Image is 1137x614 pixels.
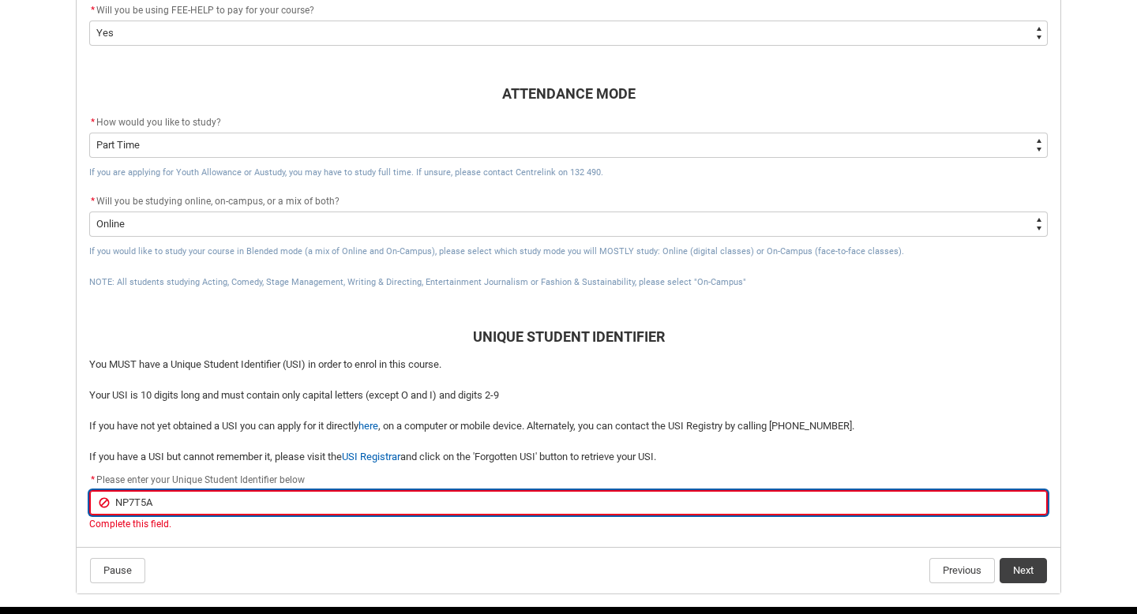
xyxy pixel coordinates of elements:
[89,246,904,256] span: If you would like to study your course in Blended mode (a mix of Online and On-Campus), please se...
[473,328,665,345] b: UNIQUE STUDENT IDENTIFIER
[91,474,95,485] abbr: required
[96,5,314,16] span: Will you be using FEE-HELP to pay for your course?
[89,357,1048,373] p: You MUST have a Unique Student Identifier (USI) in order to enrol in this course.
[502,85,636,102] b: ATTENDANCE MODE
[89,167,603,178] span: If you are applying for Youth Allowance or Austudy, you may have to study full time. If unsure, p...
[96,117,221,128] span: How would you like to study?
[96,196,340,207] span: Will you be studying online, on-campus, or a mix of both?
[89,517,1048,531] div: Complete this field.
[89,277,746,287] span: NOTE: All students studying Acting, Comedy, Stage Management, Writing & Directing, Entertainment ...
[358,420,378,432] a: here
[89,474,305,485] span: Please enter your Unique Student Identifier below
[89,449,1048,465] p: If you have a USI but cannot remember it, please visit the and click on the 'Forgotten USI' butto...
[89,387,1048,403] p: Your USI is 10 digits long and must contain only capital letters (except O and I) and digits 2-9
[89,418,1048,434] p: If you have not yet obtained a USI you can apply for it directly , on a computer or mobile device...
[929,558,995,583] button: Previous
[91,117,95,128] abbr: required
[342,451,400,462] a: USI Registrar
[90,558,145,583] button: Pause
[91,196,95,207] abbr: required
[91,5,95,16] abbr: required
[1000,558,1047,583] button: Next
